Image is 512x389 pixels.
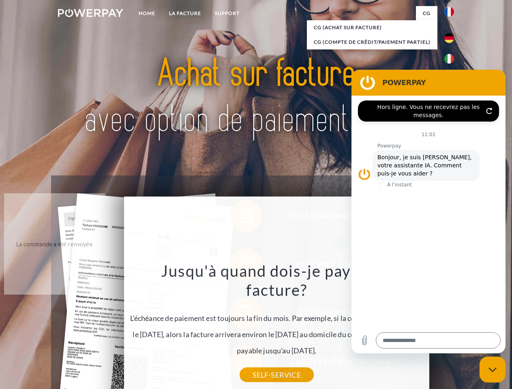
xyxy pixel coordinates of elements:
a: CG [416,6,437,21]
a: SELF-SERVICE [240,368,314,382]
img: logo-powerpay-white.svg [58,9,123,17]
img: fr [444,7,454,17]
div: L'échéance de paiement est toujours la fin du mois. Par exemple, si la commande a été passée le [... [129,261,424,375]
a: CG (Compte de crédit/paiement partiel) [307,35,437,49]
img: de [444,33,454,43]
a: Home [132,6,162,21]
a: Support [208,6,246,21]
a: CG (achat sur facture) [307,20,437,35]
img: it [444,54,454,64]
img: title-powerpay_fr.svg [77,39,435,155]
iframe: Fenêtre de messagerie [351,70,506,353]
div: La commande a été renvoyée [9,238,100,249]
h3: Jusqu'à quand dois-je payer ma facture? [129,261,424,300]
iframe: Bouton de lancement de la fenêtre de messagerie, conversation en cours [480,357,506,383]
a: LA FACTURE [162,6,208,21]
